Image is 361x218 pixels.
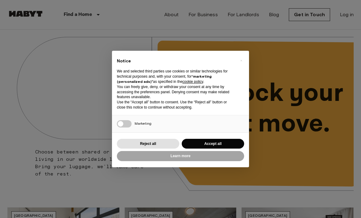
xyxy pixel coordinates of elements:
[182,139,244,149] button: Accept all
[240,57,242,64] span: ×
[182,79,203,84] a: cookie policy
[117,139,179,149] button: Reject all
[117,84,234,100] p: You can freely give, deny, or withdraw your consent at any time by accessing the preferences pane...
[117,69,234,84] p: We and selected third parties use cookies or similar technologies for technical purposes and, wit...
[135,121,151,126] span: Marketing
[117,74,212,84] strong: “marketing (personalized ads)”
[117,100,234,110] p: Use the “Accept all” button to consent. Use the “Reject all” button or close this notice to conti...
[117,151,244,161] button: Learn more
[236,56,246,65] button: Close this notice
[117,58,234,64] h2: Notice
